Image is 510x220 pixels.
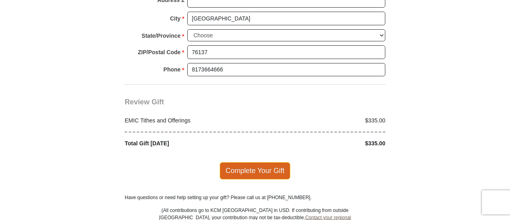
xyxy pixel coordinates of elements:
[142,30,180,41] strong: State/Province
[121,139,255,148] div: Total Gift [DATE]
[255,139,390,148] div: $335.00
[170,13,180,24] strong: City
[138,47,181,58] strong: ZIP/Postal Code
[125,194,385,201] p: Have questions or need help setting up your gift? Please call us at [PHONE_NUMBER].
[255,116,390,125] div: $335.00
[121,116,255,125] div: EMIC Tithes and Offerings
[125,98,164,106] span: Review Gift
[164,64,181,75] strong: Phone
[220,162,291,179] span: Complete Your Gift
